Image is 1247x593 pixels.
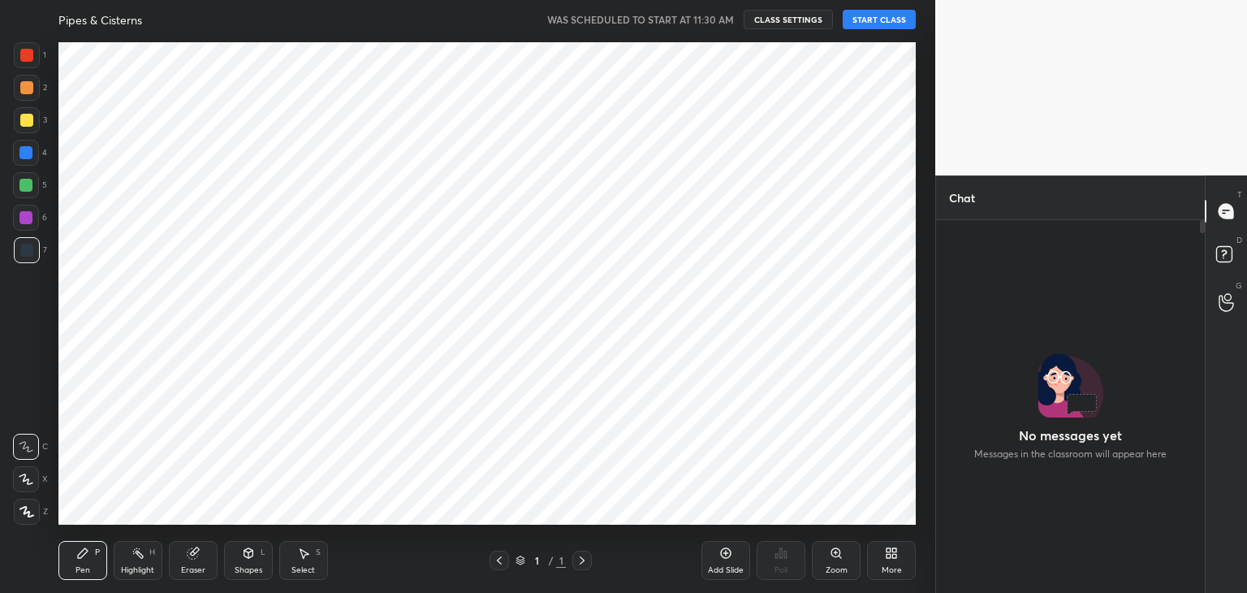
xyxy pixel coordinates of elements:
div: Pen [76,566,90,574]
div: L [261,548,265,556]
div: 7 [14,237,47,263]
div: Highlight [121,566,154,574]
h5: WAS SCHEDULED TO START AT 11:30 AM [547,12,734,27]
div: H [149,548,155,556]
div: 4 [13,140,47,166]
p: T [1237,188,1242,201]
p: G [1236,279,1242,292]
p: D [1236,234,1242,246]
div: 1 [556,553,566,568]
div: 5 [13,172,47,198]
p: Chat [936,176,988,219]
div: 3 [14,107,47,133]
div: P [95,548,100,556]
div: 1 [14,42,46,68]
button: CLASS SETTINGS [744,10,833,29]
div: 6 [13,205,47,231]
div: C [13,434,48,460]
div: Shapes [235,566,262,574]
div: 2 [14,75,47,101]
h4: Pipes & Cisterns [58,12,142,28]
div: Z [14,499,48,525]
div: X [13,466,48,492]
div: Add Slide [708,566,744,574]
div: Select [291,566,315,574]
div: Zoom [826,566,848,574]
div: More [882,566,902,574]
div: S [316,548,321,556]
div: / [548,556,553,565]
div: Eraser [181,566,205,574]
div: 1 [529,556,545,565]
button: START CLASS [843,10,916,29]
